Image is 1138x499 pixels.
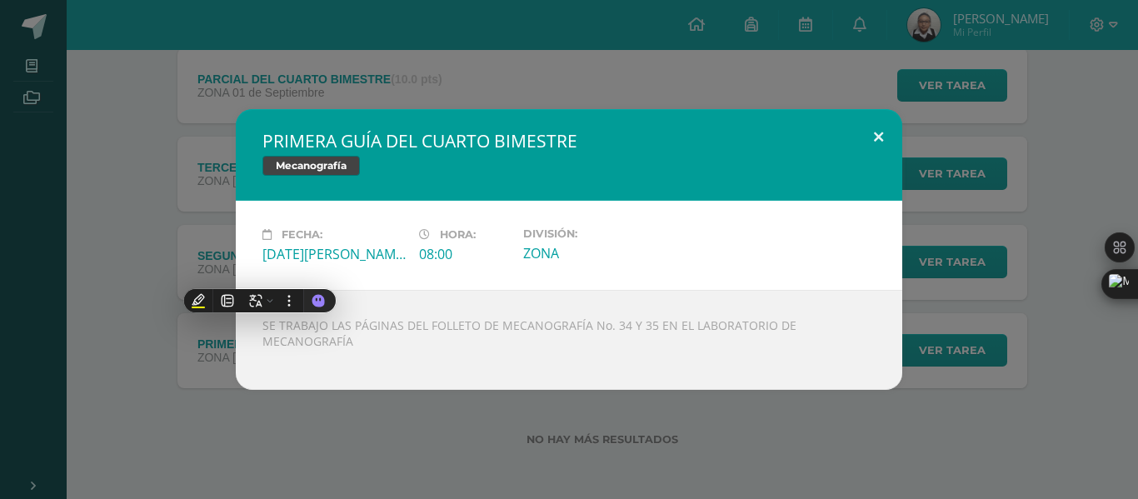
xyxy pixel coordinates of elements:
[236,290,902,390] div: SE TRABAJO LAS PÁGINAS DEL FOLLETO DE MECANOGRAFÍA No. 34 Y 35 EN EL LABORATORIO DE MECANOGRAFÍA
[262,156,360,176] span: Mecanografía
[855,109,902,166] button: Close (Esc)
[282,228,322,241] span: Fecha:
[440,228,476,241] span: Hora:
[262,245,406,263] div: [DATE][PERSON_NAME]
[419,245,510,263] div: 08:00
[523,244,666,262] div: ZONA
[523,227,666,240] label: División:
[262,129,876,152] h2: PRIMERA GUÍA DEL CUARTO BIMESTRE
